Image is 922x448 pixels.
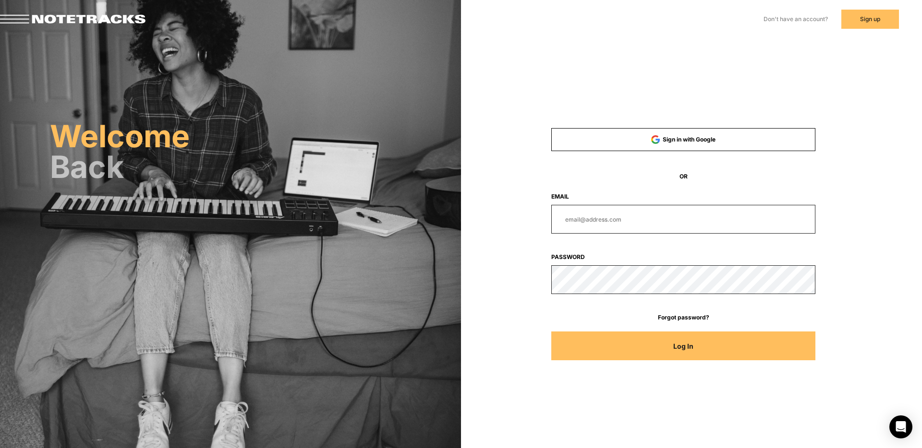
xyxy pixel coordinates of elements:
[889,415,912,438] div: Open Intercom Messenger
[551,205,816,234] input: email@address.com
[551,172,816,181] span: OR
[551,128,816,151] button: Sign in with Google
[841,10,899,29] button: Sign up
[551,313,816,322] a: Forgot password?
[551,192,816,201] label: Email
[551,253,816,261] label: Password
[50,153,461,180] h2: Back
[50,123,461,150] h2: Welcome
[764,15,828,24] label: Don't have an account?
[663,136,716,143] span: Sign in with Google
[551,331,816,360] button: Log In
